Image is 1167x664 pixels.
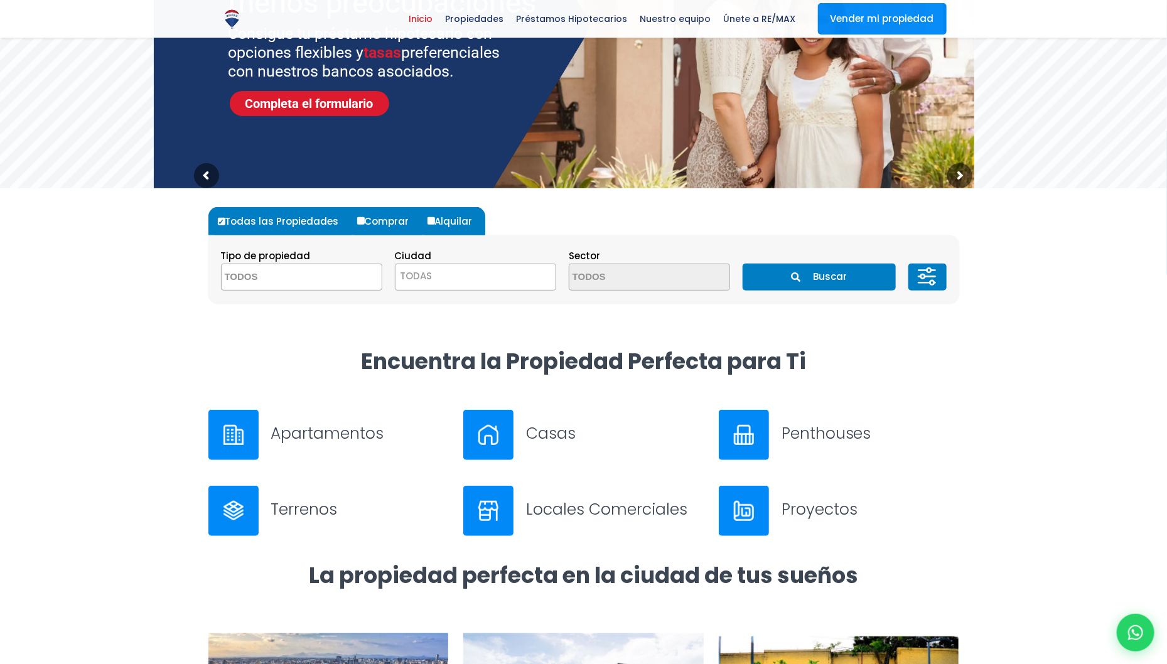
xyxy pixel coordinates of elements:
[208,486,449,536] a: Terrenos
[361,346,806,377] strong: Encuentra la Propiedad Perfecta para Ti
[782,498,959,520] h3: Proyectos
[463,410,704,460] a: Casas
[218,218,225,225] input: Todas las Propiedades
[782,422,959,444] h3: Penthouses
[634,9,718,28] span: Nuestro equipo
[357,217,365,225] input: Comprar
[719,486,959,536] a: Proyectos
[569,264,691,291] textarea: Search
[395,267,556,285] span: TODAS
[222,264,343,291] textarea: Search
[208,410,449,460] a: Apartamentos
[569,249,600,262] span: Sector
[401,269,433,282] span: TODAS
[719,410,959,460] a: Penthouses
[221,8,243,30] img: Logo de REMAX
[403,9,439,28] span: Inicio
[463,486,704,536] a: Locales Comerciales
[526,422,704,444] h3: Casas
[424,207,485,235] label: Alquilar
[354,207,422,235] label: Comprar
[818,3,947,35] a: Vender mi propiedad
[309,560,858,591] strong: La propiedad perfecta en la ciudad de tus sueños
[215,207,352,235] label: Todas las Propiedades
[221,249,311,262] span: Tipo de propiedad
[395,249,432,262] span: Ciudad
[526,498,704,520] h3: Locales Comerciales
[439,9,510,28] span: Propiedades
[271,422,449,444] h3: Apartamentos
[395,264,556,291] span: TODAS
[364,43,402,62] span: tasas
[510,9,634,28] span: Préstamos Hipotecarios
[271,498,449,520] h3: Terrenos
[428,217,435,225] input: Alquilar
[718,9,802,28] span: Únete a RE/MAX
[229,24,517,81] sr7-txt: Consigue tu préstamo hipotecario con opciones flexibles y preferenciales con nuestros bancos asoc...
[230,91,389,116] a: Completa el formulario
[743,264,896,291] button: Buscar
